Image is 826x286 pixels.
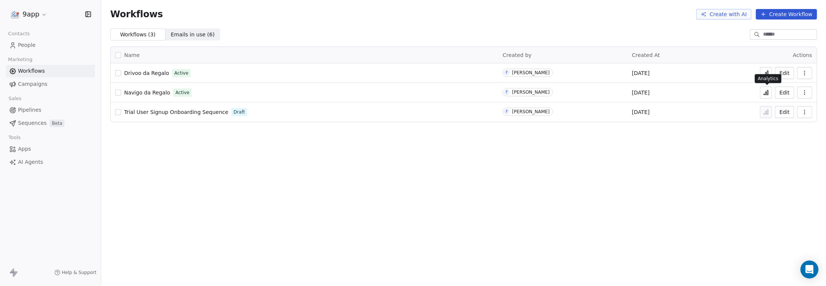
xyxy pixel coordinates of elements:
a: Navigo da Regalo [124,89,170,96]
a: AI Agents [6,156,95,168]
div: [PERSON_NAME] [512,70,550,75]
span: Tools [5,132,24,143]
span: Active [176,89,189,96]
button: 9app [9,8,49,21]
span: [DATE] [632,108,650,116]
div: [PERSON_NAME] [512,109,550,114]
a: Trial User Signup Onboarding Sequence [124,108,228,116]
a: Campaigns [6,78,95,90]
a: Help & Support [54,270,96,276]
span: Pipelines [18,106,41,114]
span: People [18,41,36,49]
span: [DATE] [632,89,650,96]
span: Apps [18,145,31,153]
span: Actions [793,52,812,58]
div: F [506,89,508,95]
span: Trial User Signup Onboarding Sequence [124,109,228,115]
a: Drivoo da Regalo [124,69,169,77]
span: Help & Support [62,270,96,276]
a: People [6,39,95,51]
span: Sequences [18,119,47,127]
div: [PERSON_NAME] [512,90,550,95]
button: Create with AI [696,9,751,19]
a: SequencesBeta [6,117,95,129]
span: Draft [234,109,245,115]
p: Analytics [758,76,778,82]
div: F [506,70,508,76]
span: Emails in use ( 6 ) [171,31,215,39]
span: [DATE] [632,69,650,77]
span: Marketing [5,54,36,65]
button: Edit [775,67,794,79]
span: Beta [50,120,65,127]
span: Campaigns [18,80,47,88]
span: Name [124,51,140,59]
span: Drivoo da Regalo [124,70,169,76]
span: Contacts [5,28,33,39]
button: Edit [775,87,794,99]
span: Created by [503,52,532,58]
span: AI Agents [18,158,43,166]
a: Workflows [6,65,95,77]
a: Pipelines [6,104,95,116]
span: Active [174,70,188,76]
div: F [506,109,508,115]
span: 9app [23,9,39,19]
span: Created At [632,52,660,58]
div: Open Intercom Messenger [800,261,818,279]
span: Workflows [18,67,45,75]
button: Create Workflow [756,9,817,19]
span: Workflows [110,9,163,19]
img: logo_con%20trasparenza.png [11,10,20,19]
button: Edit [775,106,794,118]
span: Navigo da Regalo [124,90,170,96]
a: Apps [6,143,95,155]
span: Sales [5,93,25,104]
